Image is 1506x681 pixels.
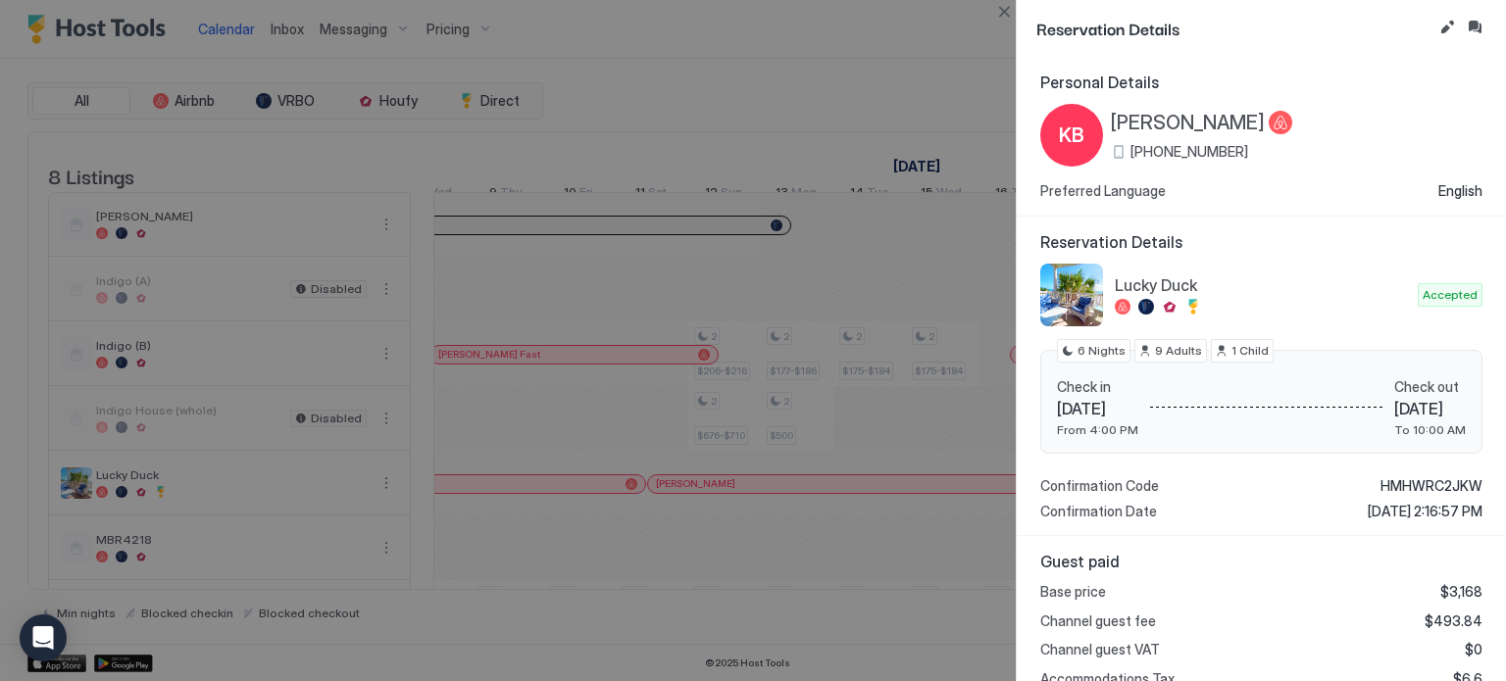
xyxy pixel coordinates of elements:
span: Reservation Details [1036,16,1431,40]
span: Accepted [1423,286,1478,304]
span: Lucky Duck [1115,275,1410,295]
span: To 10:00 AM [1394,422,1466,437]
span: 9 Adults [1155,342,1202,360]
span: Reservation Details [1040,232,1482,252]
span: HMHWRC2JKW [1380,477,1482,495]
span: [PHONE_NUMBER] [1130,143,1248,161]
button: Edit reservation [1435,16,1459,39]
span: Personal Details [1040,73,1482,92]
span: Preferred Language [1040,182,1166,200]
span: Confirmation Code [1040,477,1159,495]
span: Check out [1394,378,1466,396]
div: listing image [1040,264,1103,326]
span: English [1438,182,1482,200]
span: $0 [1465,641,1482,658]
span: Channel guest VAT [1040,641,1160,658]
span: KB [1059,121,1084,150]
span: 6 Nights [1078,342,1126,360]
span: From 4:00 PM [1057,422,1138,437]
span: $3,168 [1440,583,1482,601]
span: Guest paid [1040,552,1482,571]
span: Check in [1057,378,1138,396]
span: 1 Child [1231,342,1269,360]
span: Base price [1040,583,1106,601]
span: [PERSON_NAME] [1111,111,1265,135]
span: [DATE] 2:16:57 PM [1368,503,1482,520]
span: Channel guest fee [1040,612,1156,630]
span: [DATE] [1057,399,1138,418]
div: Open Intercom Messenger [20,614,67,661]
button: Inbox [1463,16,1486,39]
span: $493.84 [1425,612,1482,630]
span: [DATE] [1394,399,1466,418]
span: Confirmation Date [1040,503,1157,520]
